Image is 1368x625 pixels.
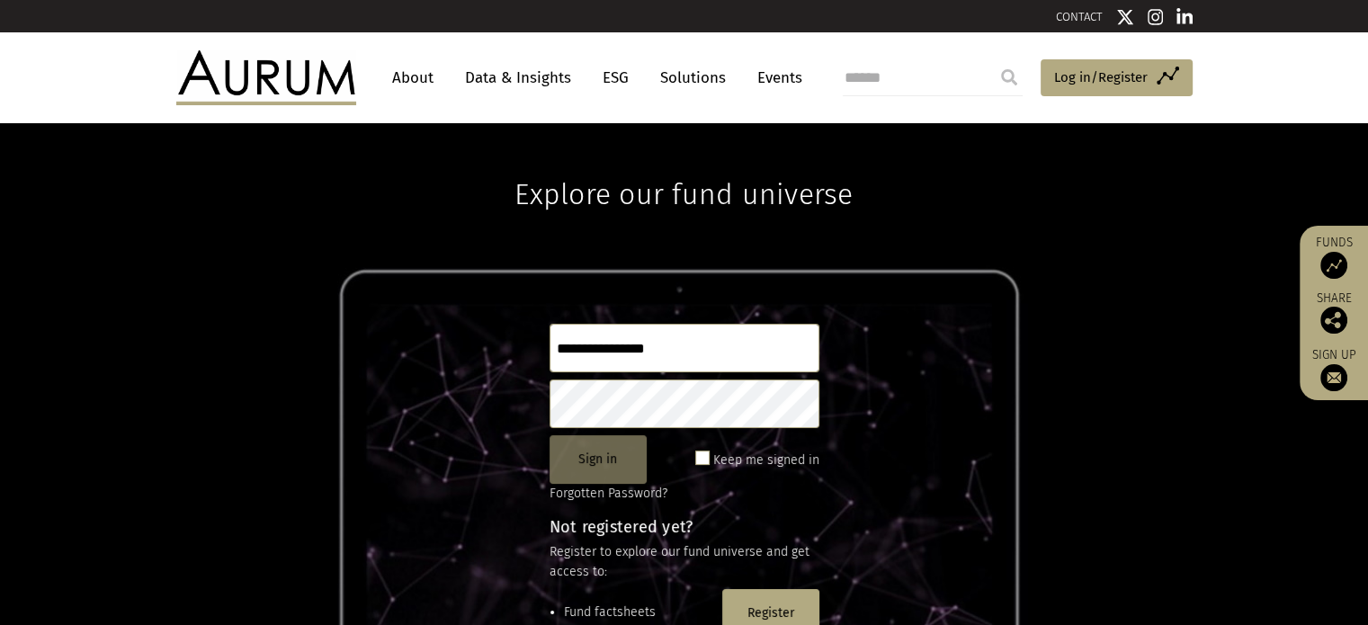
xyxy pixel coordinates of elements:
a: ESG [594,61,638,94]
img: Instagram icon [1148,8,1164,26]
a: About [383,61,443,94]
button: Sign in [550,435,647,484]
li: Fund factsheets [564,603,715,622]
img: Twitter icon [1116,8,1134,26]
img: Aurum [176,50,356,104]
label: Keep me signed in [713,450,819,471]
a: Sign up [1309,347,1359,391]
h1: Explore our fund universe [514,123,853,211]
a: Data & Insights [456,61,580,94]
a: Log in/Register [1041,59,1193,97]
a: CONTACT [1056,10,1103,23]
a: Events [748,61,802,94]
img: Access Funds [1320,252,1347,279]
input: Submit [991,59,1027,95]
img: Sign up to our newsletter [1320,364,1347,391]
span: Log in/Register [1054,67,1148,88]
div: Share [1309,292,1359,334]
a: Funds [1309,235,1359,279]
p: Register to explore our fund universe and get access to: [550,542,819,583]
img: Linkedin icon [1176,8,1193,26]
a: Solutions [651,61,735,94]
h4: Not registered yet? [550,519,819,535]
a: Forgotten Password? [550,486,667,501]
img: Share this post [1320,307,1347,334]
